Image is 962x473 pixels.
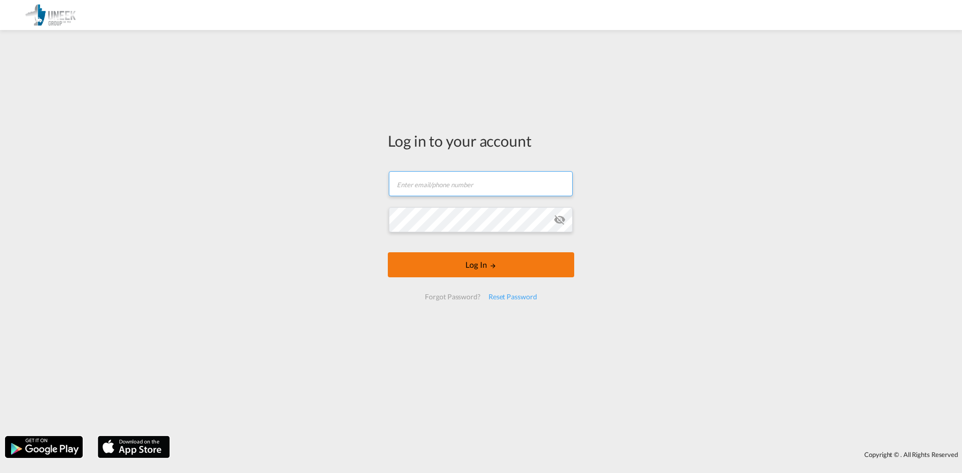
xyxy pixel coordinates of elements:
img: google.png [4,435,84,459]
div: Forgot Password? [421,288,484,306]
img: d96120a0acfa11edb9087d597448d221.png [15,4,83,27]
div: Copyright © . All Rights Reserved [175,446,962,463]
img: apple.png [97,435,171,459]
md-icon: icon-eye-off [554,214,566,226]
button: LOGIN [388,252,574,277]
input: Enter email/phone number [389,171,573,196]
div: Reset Password [485,288,541,306]
div: Log in to your account [388,130,574,151]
